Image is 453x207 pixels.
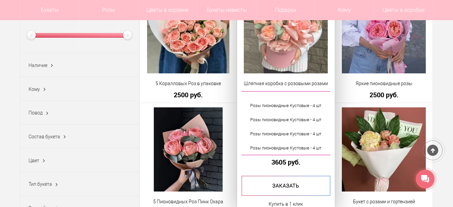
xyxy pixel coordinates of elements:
span: Кому [29,87,40,92]
a: Букет с розами и гортензией [339,198,428,205]
a: 3605 руб. [241,159,330,166]
a: Шляпная коробка с розовыми розами [241,80,330,87]
span: Тип букета [29,181,52,187]
span: Повод [29,110,43,115]
img: 5 Пионовидных Роз Пинк Охара [154,107,222,192]
img: Букет с розами и гортензией [342,107,426,192]
span: Состав букета [29,134,60,139]
a: Яркие пионовидные розы [339,80,428,87]
a: 5 Коралловых Роз в упаковке [144,80,233,87]
a: Розы пионовидные Кустовые - 4 штРозы пионовидные Кустовые - 4 штРозы пионовидные Кустовые - 4 штР... [241,91,330,155]
span: Цвет [29,158,39,163]
a: 2500 руб. [339,91,428,98]
span: Наличие [29,63,47,68]
a: 2500 руб. [144,91,233,98]
a: 5 Пионовидных Роз Пинк Охара [144,198,233,205]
